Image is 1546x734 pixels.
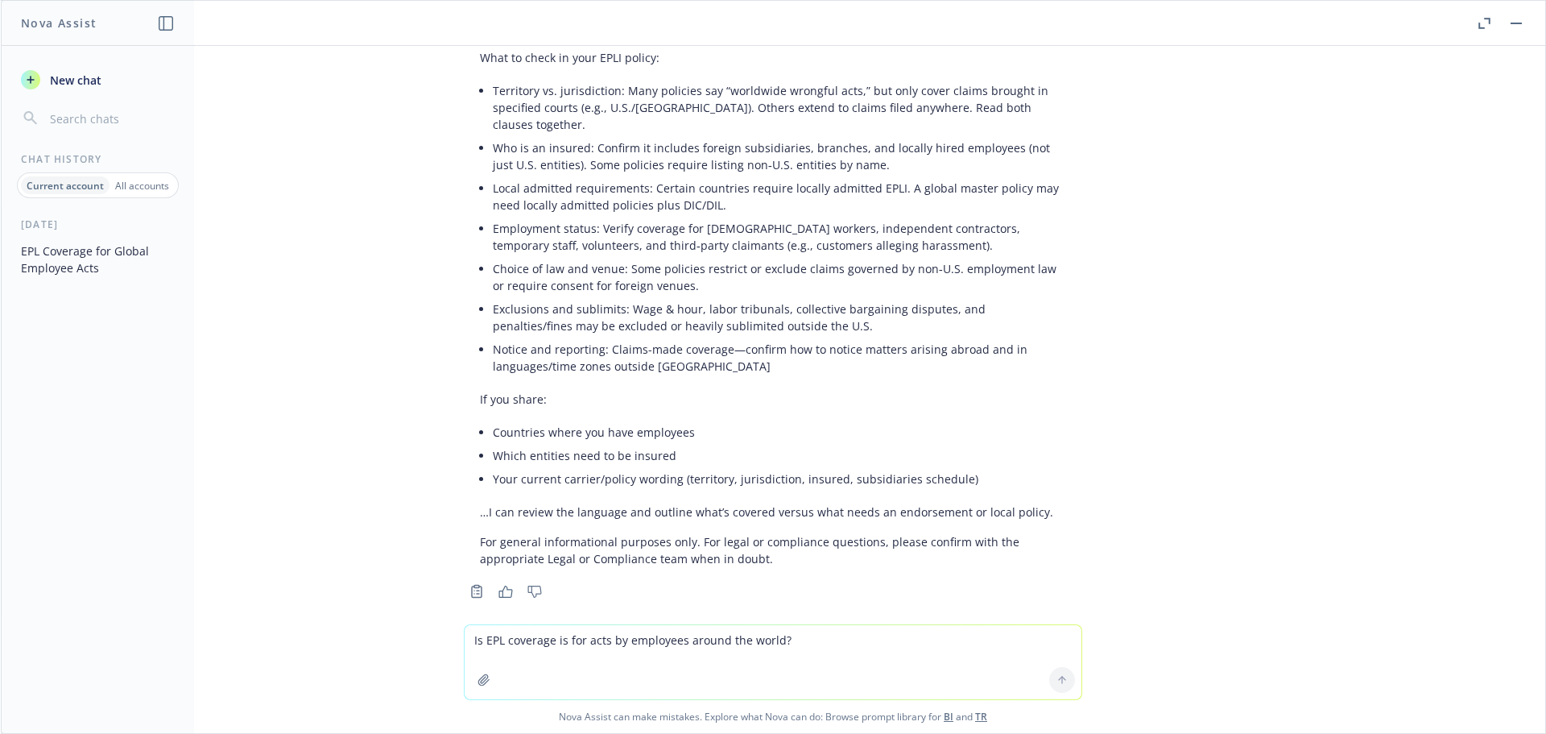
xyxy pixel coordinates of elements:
a: BI [944,710,953,724]
svg: Copy to clipboard [469,584,484,599]
p: For general informational purposes only. For legal or compliance questions, please confirm with t... [480,533,1066,567]
p: …I can review the language and outline what’s covered versus what needs an endorsement or local p... [480,504,1066,520]
p: Current account [27,179,104,193]
button: Thumbs down [522,580,548,603]
p: All accounts [115,179,169,193]
span: New chat [47,72,101,89]
li: Who is an insured: Confirm it includes foreign subsidiaries, branches, and locally hired employee... [493,136,1066,176]
li: Exclusions and sublimits: Wage & hour, labor tribunals, collective bargaining disputes, and penal... [493,297,1066,338]
span: Nova Assist can make mistakes. Explore what Nova can do: Browse prompt library for and [7,700,1539,733]
li: Local admitted requirements: Certain countries require locally admitted EPLI. A global master pol... [493,176,1066,217]
h1: Nova Assist [21,15,97,31]
a: TR [975,710,987,724]
li: Choice of law and venue: Some policies restrict or exclude claims governed by non‑U.S. employment... [493,257,1066,297]
li: Employment status: Verify coverage for [DEMOGRAPHIC_DATA] workers, independent contractors, tempo... [493,217,1066,257]
li: Notice and reporting: Claims-made coverage—confirm how to notice matters arising abroad and in la... [493,338,1066,378]
button: New chat [14,65,181,94]
div: [DATE] [2,218,194,231]
button: EPL Coverage for Global Employee Acts [14,238,181,281]
input: Search chats [47,107,175,130]
p: What to check in your EPLI policy: [480,49,1066,66]
li: Your current carrier/policy wording (territory, jurisdiction, insured, subsidiaries schedule) [493,467,1066,491]
li: Which entities need to be insured [493,444,1066,467]
p: If you share: [480,391,1066,408]
li: Countries where you have employees [493,421,1066,444]
li: Territory vs. jurisdiction: Many policies say “worldwide wrongful acts,” but only cover claims br... [493,79,1066,136]
div: Chat History [2,152,194,166]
